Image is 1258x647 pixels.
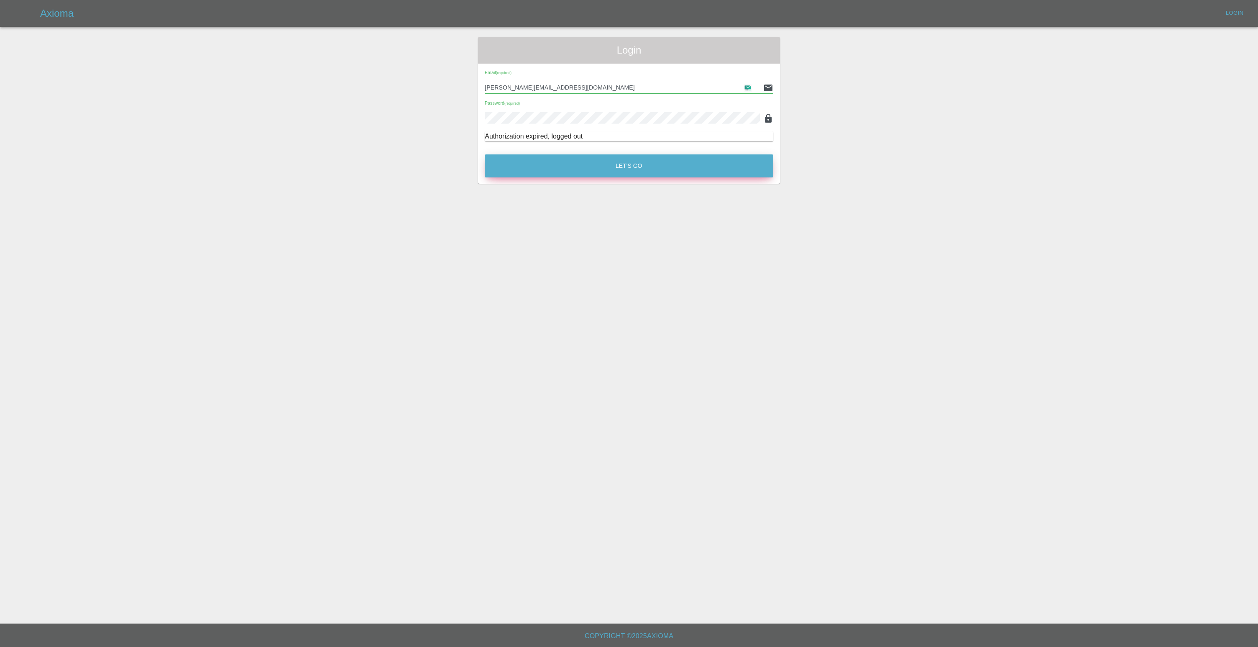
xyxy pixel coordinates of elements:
[485,131,773,141] div: Authorization expired, logged out
[485,154,773,177] button: Let's Go
[7,630,1251,642] h6: Copyright © 2025 Axioma
[485,100,520,105] span: Password
[504,102,520,105] small: (required)
[496,71,511,75] small: (required)
[40,7,74,20] h5: Axioma
[1221,7,1248,20] a: Login
[485,44,773,57] span: Login
[485,70,511,75] span: Email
